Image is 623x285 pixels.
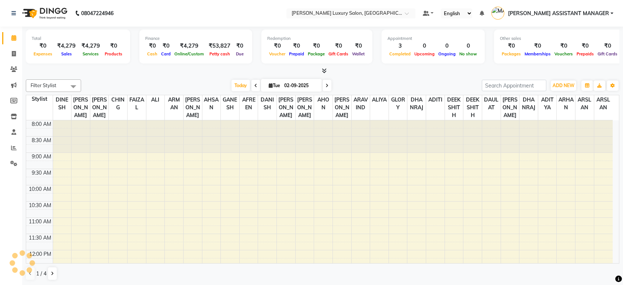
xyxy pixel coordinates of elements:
[145,42,159,50] div: ₹0
[28,250,53,258] div: 12:00 PM
[519,95,538,112] span: DHANRAJ
[500,51,523,56] span: Packages
[596,42,619,50] div: ₹0
[327,42,350,50] div: ₹0
[173,42,206,50] div: ₹4,279
[36,270,46,278] span: 1 / 4
[258,95,276,112] span: DANISH
[27,218,53,226] div: 11:00 AM
[287,51,306,56] span: Prepaid
[350,42,366,50] div: ₹0
[538,95,557,112] span: ADITYA
[553,51,575,56] span: Vouchers
[306,42,327,50] div: ₹0
[145,51,159,56] span: Cash
[389,95,407,112] span: GLORY
[370,95,389,104] span: ALIYA
[407,95,426,112] span: DHANRAJ
[72,95,90,120] span: [PERSON_NAME]
[159,42,173,50] div: ₹0
[202,95,221,112] span: AHSAN
[232,80,250,91] span: Today
[327,51,350,56] span: Gift Cards
[109,95,127,112] span: CHING
[90,95,109,120] span: [PERSON_NAME]
[19,3,69,24] img: logo
[333,95,351,120] span: [PERSON_NAME]
[501,95,519,120] span: [PERSON_NAME]
[81,51,101,56] span: Services
[221,95,239,112] span: GANESH
[53,95,72,112] span: DINESH
[282,80,319,91] input: 2025-09-02
[457,51,479,56] span: No show
[523,51,553,56] span: Memberships
[557,95,575,112] span: ARHAN
[551,80,576,91] button: ADD NEW
[387,42,413,50] div: 3
[413,51,436,56] span: Upcoming
[594,95,613,112] span: ARSLAN
[523,42,553,50] div: ₹0
[296,95,314,120] span: [PERSON_NAME]
[306,51,327,56] span: Package
[165,95,183,112] span: ARMAN
[81,3,114,24] b: 08047224946
[267,51,287,56] span: Voucher
[103,42,124,50] div: ₹0
[575,95,594,112] span: ARSLAN
[426,95,445,104] span: ADITI
[27,185,53,193] div: 10:00 AM
[240,95,258,112] span: AFREEN
[508,10,609,17] span: [PERSON_NAME] ASSISTANT MANAGER
[436,51,457,56] span: Ongoing
[234,51,246,56] span: Due
[314,95,333,112] span: AHON
[267,83,282,88] span: Tue
[575,51,596,56] span: Prepaids
[128,95,146,112] span: FAIZAL
[457,42,479,50] div: 0
[31,82,56,88] span: Filter Stylist
[30,137,53,144] div: 8:30 AM
[184,95,202,120] span: [PERSON_NAME]
[30,153,53,161] div: 9:00 AM
[500,35,619,42] div: Other sales
[32,51,54,56] span: Expenses
[352,95,370,112] span: ARAVIND
[32,35,124,42] div: Total
[267,42,287,50] div: ₹0
[206,42,233,50] div: ₹53,827
[79,42,103,50] div: ₹4,279
[277,95,295,120] span: [PERSON_NAME]
[145,35,246,42] div: Finance
[553,42,575,50] div: ₹0
[413,42,436,50] div: 0
[103,51,124,56] span: Products
[436,42,457,50] div: 0
[26,95,53,103] div: Stylist
[575,42,596,50] div: ₹0
[500,42,523,50] div: ₹0
[173,51,206,56] span: Online/Custom
[482,95,501,112] span: DAULAT
[491,7,504,20] img: MADHAPUR ASSISTANT MANAGER
[32,42,54,50] div: ₹0
[233,42,246,50] div: ₹0
[54,42,79,50] div: ₹4,279
[27,234,53,242] div: 11:30 AM
[387,51,413,56] span: Completed
[596,51,619,56] span: Gift Cards
[30,120,53,128] div: 8:00 AM
[159,51,173,56] span: Card
[267,35,366,42] div: Redemption
[463,95,482,120] span: DEEKSHITH
[445,95,463,120] span: DEEKSHITH
[350,51,366,56] span: Wallet
[387,35,479,42] div: Appointment
[208,51,232,56] span: Petty cash
[553,83,574,88] span: ADD NEW
[59,51,74,56] span: Sales
[287,42,306,50] div: ₹0
[30,169,53,177] div: 9:30 AM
